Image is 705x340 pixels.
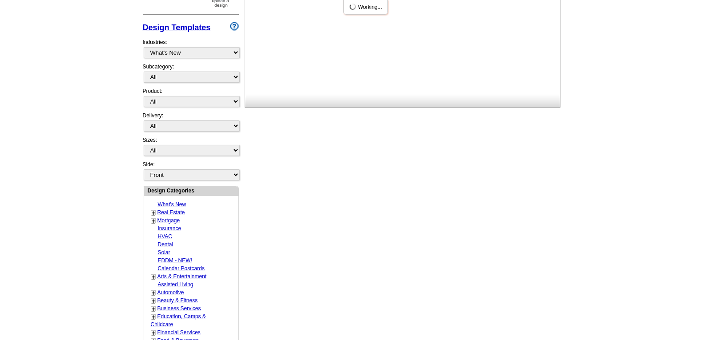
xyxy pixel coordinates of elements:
a: + [152,289,155,296]
div: Industries: [143,34,239,63]
div: Delivery: [143,112,239,136]
img: loading... [349,3,356,10]
div: Product: [143,87,239,112]
iframe: LiveChat chat widget [527,133,705,340]
a: Financial Services [157,329,201,336]
a: Education, Camps & Childcare [151,313,206,328]
img: design-wizard-help-icon.png [230,22,239,31]
a: Assisted Living [158,281,193,288]
a: + [152,209,155,216]
a: + [152,273,155,280]
a: Mortgage [157,217,180,224]
a: + [152,313,155,320]
a: What's New [158,201,186,208]
a: + [152,329,155,336]
a: Solar [158,249,170,256]
a: Business Services [157,305,201,312]
a: Insurance [158,225,181,232]
a: Design Templates [143,23,211,32]
a: + [152,305,155,312]
a: Real Estate [157,209,185,216]
div: Design Categories [144,186,238,195]
a: EDDM - NEW! [158,257,192,264]
a: + [152,217,155,224]
div: Subcategory: [143,63,239,87]
a: Calendar Postcards [158,265,205,272]
a: Arts & Entertainment [157,273,207,280]
div: Side: [143,160,239,181]
div: Sizes: [143,136,239,160]
a: + [152,297,155,304]
a: Automotive [157,289,184,296]
a: Dental [158,241,173,248]
a: Beauty & Fitness [157,297,198,304]
a: HVAC [158,233,172,240]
